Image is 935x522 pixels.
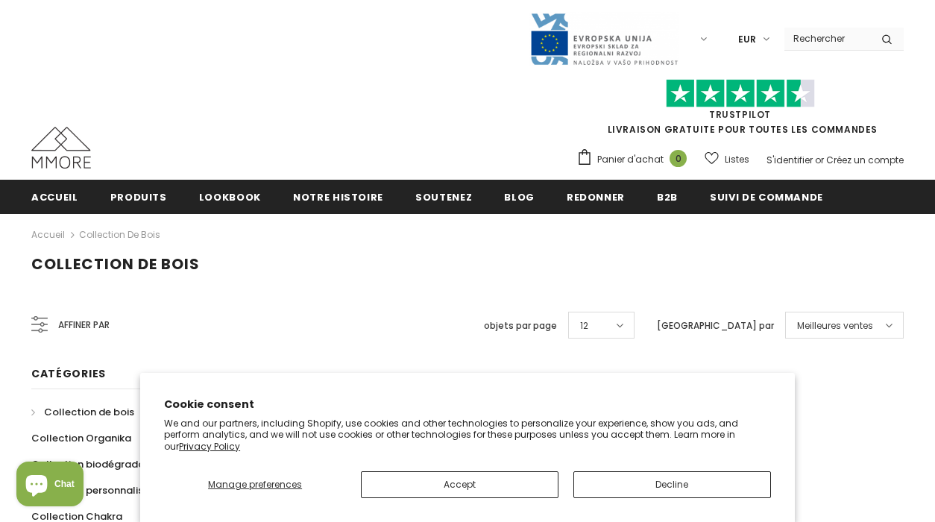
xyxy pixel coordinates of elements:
[31,226,65,244] a: Accueil
[179,440,240,453] a: Privacy Policy
[31,399,134,425] a: Collection de bois
[199,190,261,204] span: Lookbook
[738,32,756,47] span: EUR
[597,152,664,167] span: Panier d'achat
[415,190,472,204] span: soutenez
[31,451,160,477] a: Collection biodégradable
[31,366,106,381] span: Catégories
[504,180,535,213] a: Blog
[293,190,383,204] span: Notre histoire
[31,127,91,169] img: Cas MMORE
[504,190,535,204] span: Blog
[567,190,625,204] span: Redonner
[31,425,131,451] a: Collection Organika
[484,318,557,333] label: objets par page
[31,477,155,503] a: Collection personnalisée
[766,154,813,166] a: S'identifier
[580,318,588,333] span: 12
[79,228,160,241] a: Collection de bois
[12,462,88,510] inbox-online-store-chat: Shopify online store chat
[361,471,558,498] button: Accept
[567,180,625,213] a: Redonner
[784,28,870,49] input: Search Site
[573,471,771,498] button: Decline
[31,431,131,445] span: Collection Organika
[31,254,200,274] span: Collection de bois
[31,180,78,213] a: Accueil
[58,317,110,333] span: Affiner par
[110,190,167,204] span: Produits
[710,190,823,204] span: Suivi de commande
[31,483,155,497] span: Collection personnalisée
[657,190,678,204] span: B2B
[710,180,823,213] a: Suivi de commande
[31,457,160,471] span: Collection biodégradable
[164,471,346,498] button: Manage preferences
[44,405,134,419] span: Collection de bois
[164,397,771,412] h2: Cookie consent
[164,418,771,453] p: We and our partners, including Shopify, use cookies and other technologies to personalize your ex...
[657,318,774,333] label: [GEOGRAPHIC_DATA] par
[293,180,383,213] a: Notre histoire
[110,180,167,213] a: Produits
[815,154,824,166] span: or
[208,478,302,491] span: Manage preferences
[670,150,687,167] span: 0
[705,146,749,172] a: Listes
[415,180,472,213] a: soutenez
[576,148,694,171] a: Panier d'achat 0
[826,154,904,166] a: Créez un compte
[529,32,679,45] a: Javni Razpis
[576,86,904,136] span: LIVRAISON GRATUITE POUR TOUTES LES COMMANDES
[657,180,678,213] a: B2B
[666,79,815,108] img: Faites confiance aux étoiles pilotes
[31,190,78,204] span: Accueil
[199,180,261,213] a: Lookbook
[725,152,749,167] span: Listes
[709,108,771,121] a: TrustPilot
[529,12,679,66] img: Javni Razpis
[797,318,873,333] span: Meilleures ventes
